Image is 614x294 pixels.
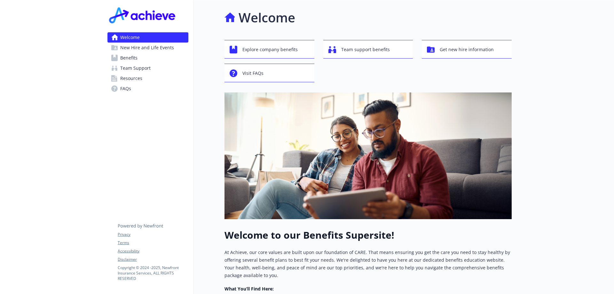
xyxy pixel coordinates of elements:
button: Get new hire information [422,40,512,59]
span: Team support benefits [341,44,390,56]
span: Explore company benefits [242,44,298,56]
button: Visit FAQs [224,64,314,82]
span: Team Support [120,63,151,73]
span: Resources [120,73,142,83]
a: Privacy [118,232,188,237]
a: Team Support [107,63,188,73]
h1: Welcome [239,8,295,27]
a: Accessibility [118,248,188,254]
button: Team support benefits [323,40,413,59]
p: Copyright © 2024 - 2025 , Newfront Insurance Services, ALL RIGHTS RESERVED [118,265,188,281]
a: FAQs [107,83,188,94]
img: overview page banner [224,92,512,219]
span: Visit FAQs [242,67,264,79]
span: Benefits [120,53,138,63]
button: Explore company benefits [224,40,314,59]
span: Welcome [120,32,140,43]
a: Terms [118,240,188,246]
a: Disclaimer [118,257,188,262]
a: Benefits [107,53,188,63]
span: New Hire and Life Events [120,43,174,53]
strong: What You’ll Find Here: [224,286,274,292]
a: Welcome [107,32,188,43]
a: Resources [107,73,188,83]
p: At Achieve, our core values are built upon our foundation of CARE. That means ensuring you get th... [224,249,512,279]
span: FAQs [120,83,131,94]
h1: Welcome to our Benefits Supersite! [224,229,512,241]
a: New Hire and Life Events [107,43,188,53]
span: Get new hire information [440,44,494,56]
